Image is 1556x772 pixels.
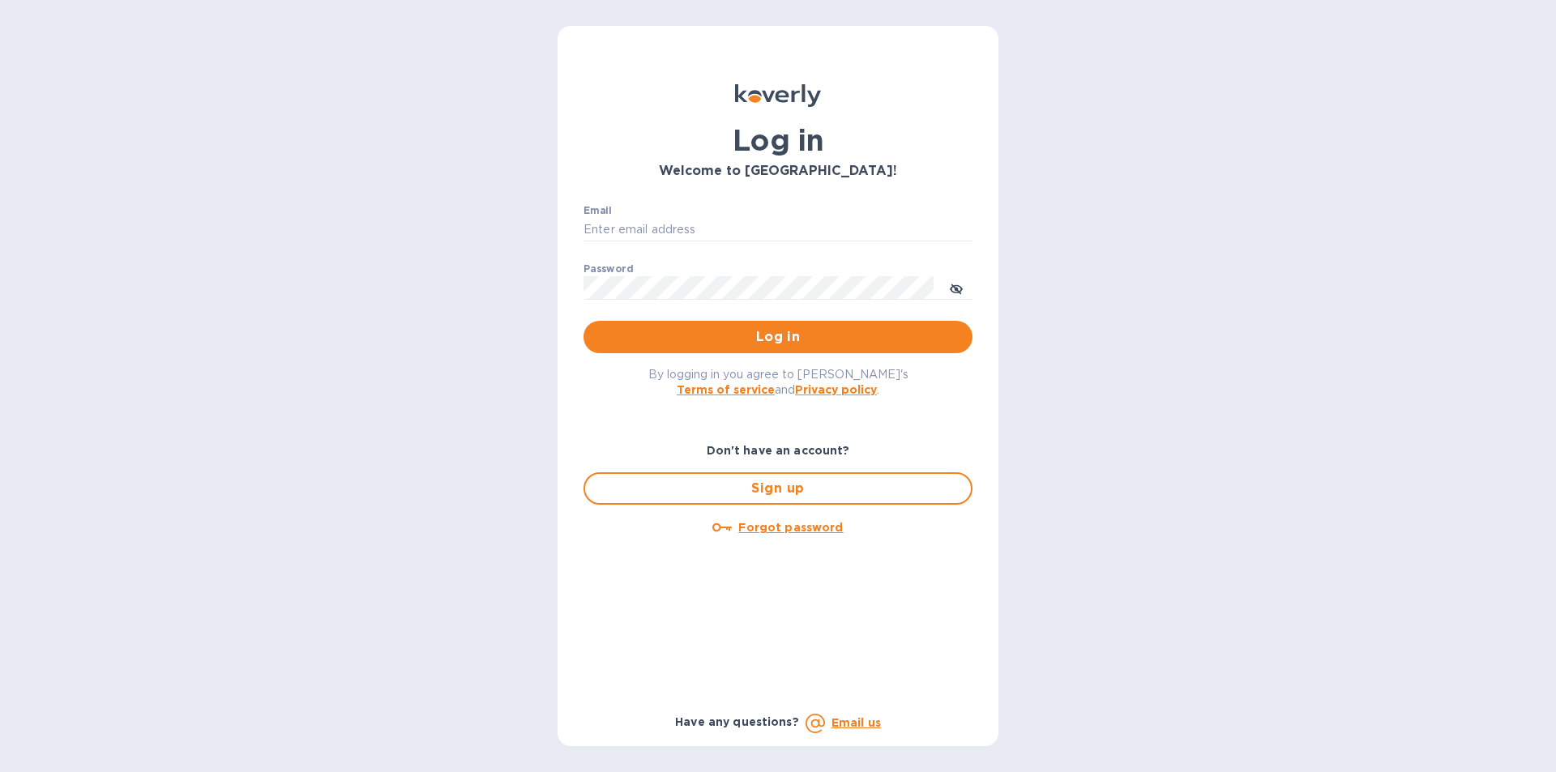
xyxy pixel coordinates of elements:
[596,327,960,347] span: Log in
[735,84,821,107] img: Koverly
[598,479,958,498] span: Sign up
[677,383,775,396] a: Terms of service
[583,321,972,353] button: Log in
[583,206,612,215] label: Email
[707,444,850,457] b: Don't have an account?
[675,715,799,728] b: Have any questions?
[795,383,877,396] a: Privacy policy
[583,164,972,179] h3: Welcome to [GEOGRAPHIC_DATA]!
[583,218,972,242] input: Enter email address
[583,264,633,274] label: Password
[940,271,972,304] button: toggle password visibility
[583,123,972,157] h1: Log in
[648,368,908,396] span: By logging in you agree to [PERSON_NAME]'s and .
[583,472,972,505] button: Sign up
[738,521,843,534] u: Forgot password
[831,716,881,729] a: Email us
